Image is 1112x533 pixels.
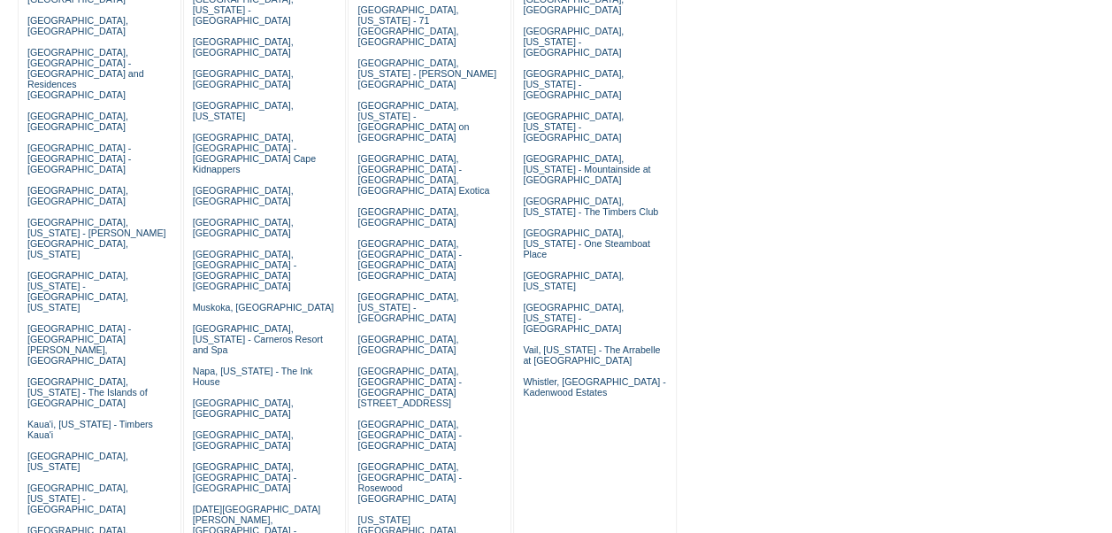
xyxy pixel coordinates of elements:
a: [GEOGRAPHIC_DATA], [GEOGRAPHIC_DATA] [193,36,294,58]
a: [GEOGRAPHIC_DATA], [US_STATE] - One Steamboat Place [523,228,650,259]
a: [GEOGRAPHIC_DATA], [US_STATE] - Carneros Resort and Spa [193,323,323,355]
a: Napa, [US_STATE] - The Ink House [193,366,313,387]
a: [GEOGRAPHIC_DATA], [GEOGRAPHIC_DATA] - [GEOGRAPHIC_DATA] Cape Kidnappers [193,132,316,174]
a: [GEOGRAPHIC_DATA], [GEOGRAPHIC_DATA] [193,68,294,89]
a: [GEOGRAPHIC_DATA], [GEOGRAPHIC_DATA] [357,334,458,355]
a: [GEOGRAPHIC_DATA], [US_STATE] - [PERSON_NAME][GEOGRAPHIC_DATA], [US_STATE] [27,217,166,259]
a: [GEOGRAPHIC_DATA], [GEOGRAPHIC_DATA] - [GEOGRAPHIC_DATA] [193,461,296,493]
a: [GEOGRAPHIC_DATA], [GEOGRAPHIC_DATA] - [GEOGRAPHIC_DATA] [GEOGRAPHIC_DATA] [357,238,461,281]
a: [GEOGRAPHIC_DATA], [GEOGRAPHIC_DATA] [193,185,294,206]
a: [GEOGRAPHIC_DATA], [GEOGRAPHIC_DATA] [27,185,128,206]
a: [GEOGRAPHIC_DATA], [US_STATE] [27,451,128,472]
a: [GEOGRAPHIC_DATA], [GEOGRAPHIC_DATA] [193,429,294,451]
a: [GEOGRAPHIC_DATA], [GEOGRAPHIC_DATA] - [GEOGRAPHIC_DATA][STREET_ADDRESS] [357,366,461,408]
a: [GEOGRAPHIC_DATA], [GEOGRAPHIC_DATA] [27,15,128,36]
a: [GEOGRAPHIC_DATA], [US_STATE] - [GEOGRAPHIC_DATA] on [GEOGRAPHIC_DATA] [357,100,469,143]
a: [GEOGRAPHIC_DATA], [US_STATE] - The Timbers Club [523,196,658,217]
a: [GEOGRAPHIC_DATA], [GEOGRAPHIC_DATA] - [GEOGRAPHIC_DATA], [GEOGRAPHIC_DATA] Exotica [357,153,489,196]
a: [GEOGRAPHIC_DATA], [GEOGRAPHIC_DATA] - Rosewood [GEOGRAPHIC_DATA] [357,461,461,504]
a: [GEOGRAPHIC_DATA], [US_STATE] - [GEOGRAPHIC_DATA] [523,68,624,100]
a: [GEOGRAPHIC_DATA], [US_STATE] [193,100,294,121]
a: [GEOGRAPHIC_DATA], [GEOGRAPHIC_DATA] [193,217,294,238]
a: [GEOGRAPHIC_DATA], [US_STATE] - 71 [GEOGRAPHIC_DATA], [GEOGRAPHIC_DATA] [357,4,458,47]
a: [GEOGRAPHIC_DATA], [US_STATE] - [PERSON_NAME][GEOGRAPHIC_DATA] [357,58,496,89]
a: [GEOGRAPHIC_DATA] - [GEOGRAPHIC_DATA][PERSON_NAME], [GEOGRAPHIC_DATA] [27,323,131,366]
a: [GEOGRAPHIC_DATA], [GEOGRAPHIC_DATA] - [GEOGRAPHIC_DATA] and Residences [GEOGRAPHIC_DATA] [27,47,144,100]
a: [GEOGRAPHIC_DATA], [US_STATE] - The Islands of [GEOGRAPHIC_DATA] [27,376,148,408]
a: [GEOGRAPHIC_DATA], [GEOGRAPHIC_DATA] [193,398,294,419]
a: [GEOGRAPHIC_DATA], [US_STATE] [523,270,624,291]
a: [GEOGRAPHIC_DATA], [GEOGRAPHIC_DATA] - [GEOGRAPHIC_DATA] [357,419,461,451]
a: [GEOGRAPHIC_DATA], [US_STATE] - [GEOGRAPHIC_DATA] [523,26,624,58]
a: Whistler, [GEOGRAPHIC_DATA] - Kadenwood Estates [523,376,665,398]
a: Kaua'i, [US_STATE] - Timbers Kaua'i [27,419,153,440]
a: [GEOGRAPHIC_DATA], [US_STATE] - [GEOGRAPHIC_DATA] [523,111,624,143]
a: [GEOGRAPHIC_DATA], [US_STATE] - [GEOGRAPHIC_DATA] [523,302,624,334]
a: [GEOGRAPHIC_DATA], [GEOGRAPHIC_DATA] [357,206,458,228]
a: [GEOGRAPHIC_DATA], [US_STATE] - [GEOGRAPHIC_DATA] [27,483,128,514]
a: [GEOGRAPHIC_DATA] - [GEOGRAPHIC_DATA] - [GEOGRAPHIC_DATA] [27,143,131,174]
a: [GEOGRAPHIC_DATA], [US_STATE] - Mountainside at [GEOGRAPHIC_DATA] [523,153,650,185]
a: Muskoka, [GEOGRAPHIC_DATA] [193,302,334,313]
a: [GEOGRAPHIC_DATA], [GEOGRAPHIC_DATA] [27,111,128,132]
a: [GEOGRAPHIC_DATA], [US_STATE] - [GEOGRAPHIC_DATA], [US_STATE] [27,270,128,313]
a: [GEOGRAPHIC_DATA], [GEOGRAPHIC_DATA] - [GEOGRAPHIC_DATA] [GEOGRAPHIC_DATA] [193,249,296,291]
a: [GEOGRAPHIC_DATA], [US_STATE] - [GEOGRAPHIC_DATA] [357,291,458,323]
a: Vail, [US_STATE] - The Arrabelle at [GEOGRAPHIC_DATA] [523,344,660,366]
